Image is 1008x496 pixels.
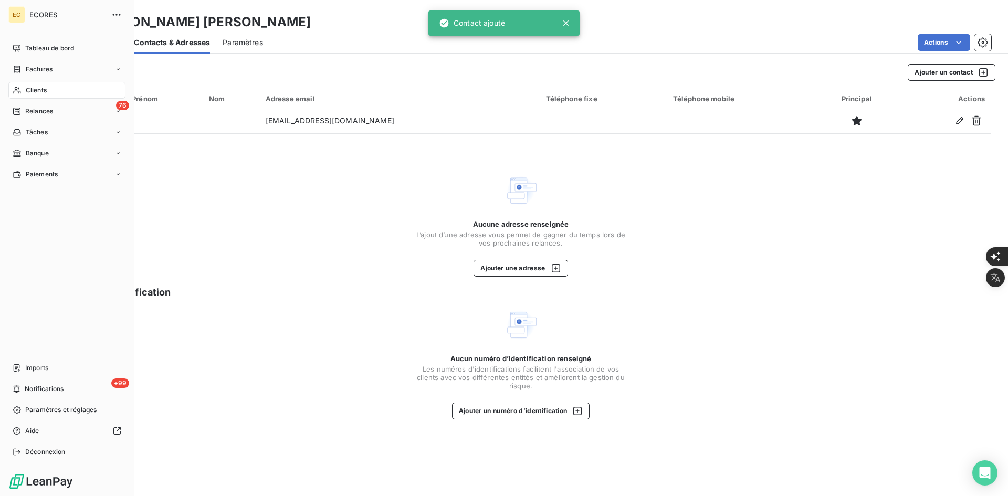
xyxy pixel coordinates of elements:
[25,447,66,457] span: Déconnexion
[25,426,39,436] span: Aide
[134,37,210,48] span: Contacts & Adresses
[29,10,105,19] span: ECORES
[223,37,263,48] span: Paramètres
[8,6,25,23] div: EC
[820,94,893,103] div: Principal
[111,378,129,388] span: +99
[473,220,569,228] span: Aucune adresse renseignée
[439,14,505,33] div: Contact ajouté
[972,460,997,486] div: Open Intercom Messenger
[92,13,311,31] h3: [PERSON_NAME] [PERSON_NAME]
[25,384,64,394] span: Notifications
[546,94,660,103] div: Téléphone fixe
[416,365,626,390] span: Les numéros d'identifications facilitent l'association de vos clients avec vos différentes entité...
[266,94,533,103] div: Adresse email
[908,64,995,81] button: Ajouter un contact
[25,44,74,53] span: Tableau de bord
[26,128,48,137] span: Tâches
[26,65,52,74] span: Factures
[504,308,538,342] img: Empty state
[25,405,97,415] span: Paramètres et réglages
[8,423,125,439] a: Aide
[259,108,540,133] td: [EMAIL_ADDRESS][DOMAIN_NAME]
[416,230,626,247] span: L’ajout d’une adresse vous permet de gagner du temps lors de vos prochaines relances.
[25,107,53,116] span: Relances
[918,34,970,51] button: Actions
[906,94,985,103] div: Actions
[116,101,129,110] span: 76
[26,149,49,158] span: Banque
[673,94,807,103] div: Téléphone mobile
[452,403,590,419] button: Ajouter un numéro d’identification
[209,94,253,103] div: Nom
[26,170,58,179] span: Paiements
[474,260,568,277] button: Ajouter une adresse
[25,363,48,373] span: Imports
[26,86,47,95] span: Clients
[504,174,538,207] img: Empty state
[8,473,73,490] img: Logo LeanPay
[450,354,592,363] span: Aucun numéro d’identification renseigné
[132,94,196,103] div: Prénom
